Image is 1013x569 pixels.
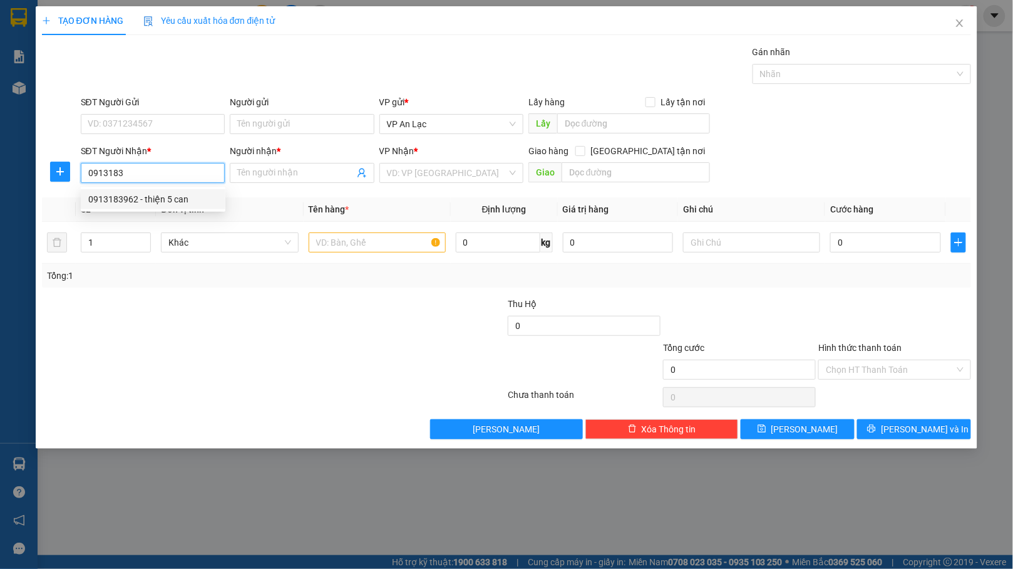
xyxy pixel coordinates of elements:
[117,46,523,62] li: Hotline: 02839552959
[508,299,537,309] span: Thu Hộ
[741,419,855,439] button: save[PERSON_NAME]
[563,232,673,253] input: 0
[47,269,392,283] div: Tổng: 1
[309,232,446,253] input: VD: Bàn, Ghế
[562,162,710,182] input: Dọc đường
[557,113,710,133] input: Dọc đường
[81,189,225,209] div: 0913183962 - thiện 5 can
[136,243,150,252] span: Decrease Value
[230,144,374,158] div: Người nhận
[563,204,609,214] span: Giá trị hàng
[506,388,662,410] div: Chưa thanh toán
[952,238,966,248] span: plus
[642,422,696,436] span: Xóa Thông tin
[81,144,225,158] div: SĐT Người Nhận
[482,204,527,214] span: Định lượng
[81,95,225,109] div: SĐT Người Gửi
[771,422,838,436] span: [PERSON_NAME]
[140,244,148,251] span: down
[136,233,150,243] span: Increase Value
[143,16,275,26] span: Yêu cầu xuất hóa đơn điện tử
[955,18,965,28] span: close
[16,91,138,112] b: GỬI : VP An Lạc
[357,168,367,178] span: user-add
[753,47,791,57] label: Gán nhãn
[51,167,69,177] span: plus
[663,343,704,353] span: Tổng cước
[50,162,70,182] button: plus
[379,146,414,156] span: VP Nhận
[309,204,349,214] span: Tên hàng
[857,419,971,439] button: printer[PERSON_NAME] và In
[818,343,902,353] label: Hình thức thanh toán
[168,233,291,252] span: Khác
[473,422,540,436] span: [PERSON_NAME]
[585,419,738,439] button: deleteXóa Thông tin
[42,16,51,25] span: plus
[540,232,553,253] span: kg
[387,115,516,133] span: VP An Lạc
[881,422,969,436] span: [PERSON_NAME] và In
[88,192,218,206] div: 0913183962 - thiện 5 can
[117,31,523,46] li: 26 Phó Cơ Điều, Phường 12
[430,419,583,439] button: [PERSON_NAME]
[47,232,67,253] button: delete
[656,95,710,109] span: Lấy tận nơi
[867,424,876,434] span: printer
[528,146,568,156] span: Giao hàng
[16,16,78,78] img: logo.jpg
[628,424,637,434] span: delete
[683,232,820,253] input: Ghi Chú
[528,162,562,182] span: Giao
[830,204,873,214] span: Cước hàng
[379,95,523,109] div: VP gửi
[678,197,825,222] th: Ghi chú
[942,6,977,41] button: Close
[140,235,148,243] span: up
[42,16,123,26] span: TẠO ĐƠN HÀNG
[758,424,766,434] span: save
[528,113,557,133] span: Lấy
[143,16,153,26] img: icon
[528,97,565,107] span: Lấy hàng
[230,95,374,109] div: Người gửi
[951,232,967,253] button: plus
[585,144,710,158] span: [GEOGRAPHIC_DATA] tận nơi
